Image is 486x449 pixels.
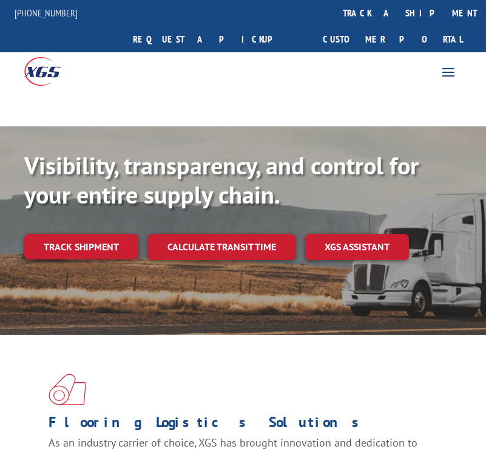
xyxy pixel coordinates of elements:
a: Calculate transit time [148,234,295,260]
a: Request a pickup [124,26,299,52]
b: Visibility, transparency, and control for your entire supply chain. [24,149,419,210]
h1: Flooring Logistics Solutions [49,415,428,436]
a: XGS ASSISTANT [305,234,409,260]
a: Customer Portal [314,26,471,52]
a: Track shipment [24,234,138,259]
img: xgs-icon-total-supply-chain-intelligence-red [49,374,86,405]
a: [PHONE_NUMBER] [15,7,78,19]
